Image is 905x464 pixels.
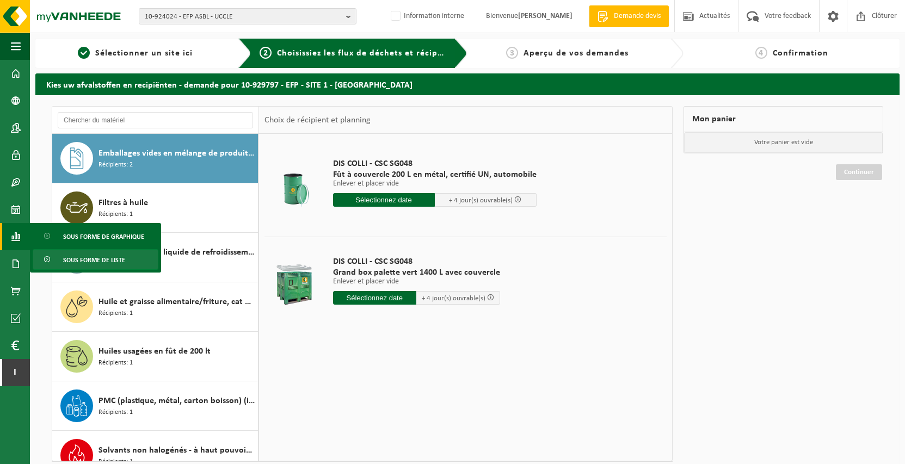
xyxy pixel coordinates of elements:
[63,250,125,270] span: Sous forme de liste
[11,359,19,386] span: I
[98,308,133,319] span: Récipients: 1
[98,358,133,368] span: Récipients: 1
[98,394,255,407] span: PMC (plastique, métal, carton boisson) (industriel)
[98,345,211,358] span: Huiles usagées en fût de 200 lt
[98,407,133,418] span: Récipients: 1
[52,183,258,233] button: Filtres à huile Récipients: 1
[58,112,253,128] input: Chercher du matériel
[422,295,485,302] span: + 4 jour(s) ouvrable(s)
[333,291,417,305] input: Sélectionnez date
[836,164,882,180] a: Continuer
[333,158,537,169] span: DIS COLLI - CSC SG048
[98,444,255,457] span: Solvants non halogénés - à haut pouvoir calorifique en petits emballages (<200L)
[755,47,767,59] span: 4
[145,9,342,25] span: 10-924024 - EFP ASBL - UCCLE
[684,132,883,153] p: Votre panier est vide
[52,282,258,332] button: Huile et graisse alimentaire/friture, cat 3 (ménagers)(impropres à la fermentation) Récipients: 1
[98,196,148,209] span: Filtres à huile
[449,197,513,204] span: + 4 jour(s) ouvrable(s)
[333,278,500,286] p: Enlever et placer vide
[33,249,158,270] a: Sous forme de liste
[333,267,500,278] span: Grand box palette vert 1400 L avec couvercle
[333,193,435,207] input: Sélectionnez date
[333,169,537,180] span: Fût à couvercle 200 L en métal, certifié UN, automobile
[277,49,458,58] span: Choisissiez les flux de déchets et récipients
[98,160,133,170] span: Récipients: 2
[333,256,500,267] span: DIS COLLI - CSC SG048
[52,332,258,381] button: Huiles usagées en fût de 200 lt Récipients: 1
[98,147,255,160] span: Emballages vides en mélange de produits dangereux
[98,209,133,220] span: Récipients: 1
[589,5,669,27] a: Demande devis
[35,73,900,95] h2: Kies uw afvalstoffen en recipiënten - demande pour 10-929797 - EFP - SITE 1 - [GEOGRAPHIC_DATA]
[684,106,883,132] div: Mon panier
[259,107,376,134] div: Choix de récipient et planning
[139,8,356,24] button: 10-924024 - EFP ASBL - UCCLE
[33,226,158,246] a: Sous forme de graphique
[260,47,272,59] span: 2
[524,49,629,58] span: Aperçu de vos demandes
[518,12,572,20] strong: [PERSON_NAME]
[611,11,663,22] span: Demande devis
[333,180,537,188] p: Enlever et placer vide
[63,226,144,247] span: Sous forme de graphique
[78,47,90,59] span: 1
[98,295,255,308] span: Huile et graisse alimentaire/friture, cat 3 (ménagers)(impropres à la fermentation)
[98,246,255,259] span: Glycol (antigel et liquide de refroidissement) in 200l
[95,49,193,58] span: Sélectionner un site ici
[41,47,230,60] a: 1Sélectionner un site ici
[52,381,258,431] button: PMC (plastique, métal, carton boisson) (industriel) Récipients: 1
[52,134,258,183] button: Emballages vides en mélange de produits dangereux Récipients: 2
[773,49,828,58] span: Confirmation
[389,8,464,24] label: Information interne
[506,47,518,59] span: 3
